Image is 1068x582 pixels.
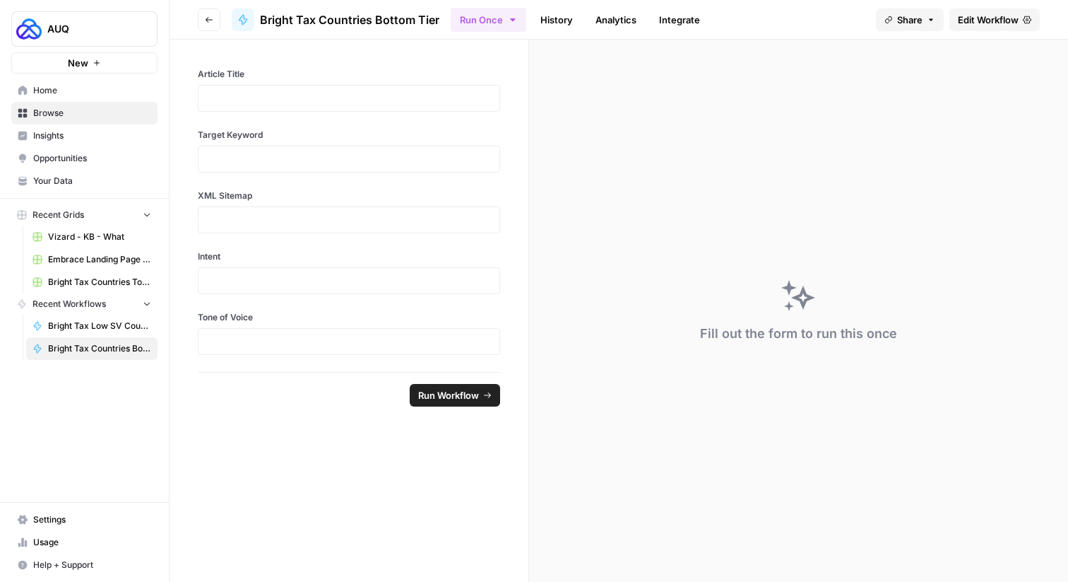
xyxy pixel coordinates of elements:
[410,384,500,407] button: Run Workflow
[11,11,158,47] button: Workspace: AUQ
[48,320,151,332] span: Bright Tax Low SV Countries
[48,231,151,243] span: Vizard - KB - What
[198,68,500,81] label: Article Title
[700,324,897,344] div: Fill out the form to run this once
[33,152,151,165] span: Opportunities
[11,531,158,554] a: Usage
[11,293,158,315] button: Recent Workflows
[11,102,158,124] a: Browse
[32,298,106,310] span: Recent Workflows
[48,276,151,289] span: Bright Tax Countries Top Tier Grid
[198,311,500,324] label: Tone of Voice
[418,388,479,402] span: Run Workflow
[11,508,158,531] a: Settings
[532,8,581,31] a: History
[198,250,500,263] label: Intent
[11,147,158,170] a: Opportunities
[33,129,151,142] span: Insights
[232,8,439,31] a: Bright Tax Countries Bottom Tier
[33,513,151,526] span: Settings
[260,11,439,28] span: Bright Tax Countries Bottom Tier
[587,8,645,31] a: Analytics
[11,79,158,102] a: Home
[876,8,944,31] button: Share
[11,52,158,74] button: New
[33,84,151,97] span: Home
[11,170,158,192] a: Your Data
[11,124,158,147] a: Insights
[897,13,922,27] span: Share
[16,16,42,42] img: AUQ Logo
[958,13,1019,27] span: Edit Workflow
[26,226,158,248] a: Vizard - KB - What
[11,554,158,576] button: Help + Support
[33,559,151,571] span: Help + Support
[198,129,500,141] label: Target Keyword
[451,8,526,32] button: Run Once
[11,204,158,226] button: Recent Grids
[26,315,158,337] a: Bright Tax Low SV Countries
[68,56,88,70] span: New
[198,190,500,202] label: XML Sitemap
[32,209,84,221] span: Recent Grids
[48,342,151,355] span: Bright Tax Countries Bottom Tier
[48,253,151,266] span: Embrace Landing Page Grid
[26,271,158,293] a: Bright Tax Countries Top Tier Grid
[33,536,151,549] span: Usage
[26,337,158,360] a: Bright Tax Countries Bottom Tier
[33,107,151,120] span: Browse
[949,8,1040,31] a: Edit Workflow
[47,22,133,36] span: AUQ
[651,8,708,31] a: Integrate
[26,248,158,271] a: Embrace Landing Page Grid
[33,175,151,187] span: Your Data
